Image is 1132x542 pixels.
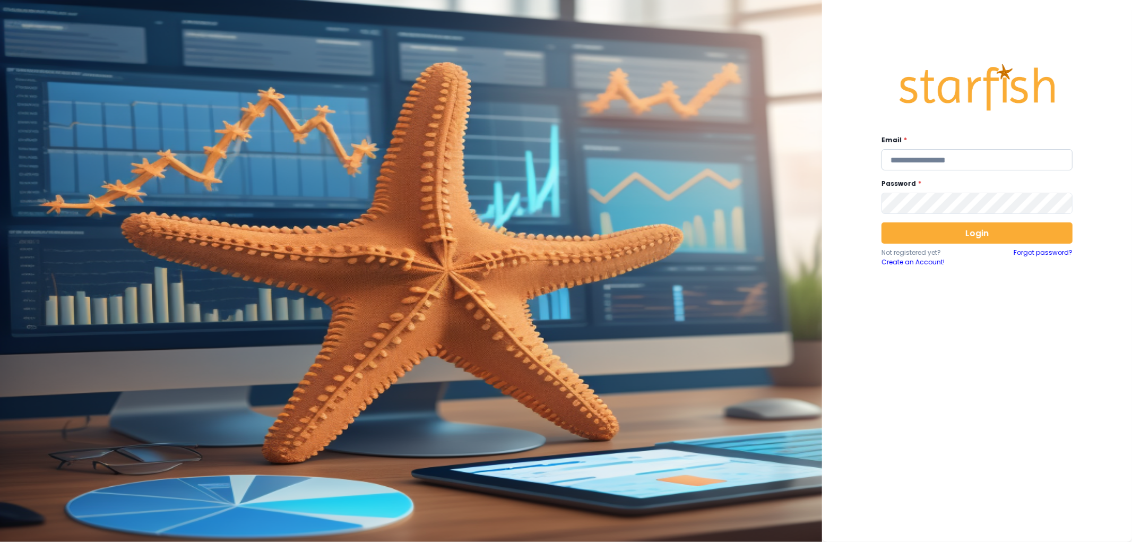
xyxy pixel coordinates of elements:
[882,222,1073,244] button: Login
[882,179,1066,188] label: Password
[1014,248,1073,267] a: Forgot password?
[897,54,1057,121] img: Logo.42cb71d561138c82c4ab.png
[882,135,1066,145] label: Email
[882,248,977,257] p: Not registered yet?
[882,257,977,267] a: Create an Account!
